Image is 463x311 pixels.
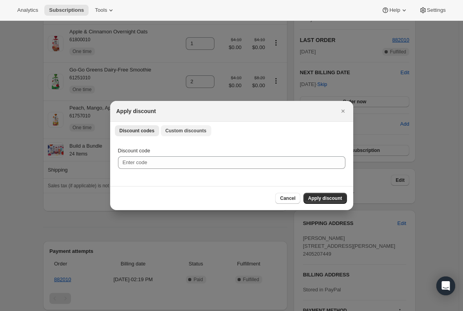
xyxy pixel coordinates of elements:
h2: Apply discount [116,107,156,115]
div: Discount codes [110,139,353,186]
button: Close [338,106,349,117]
button: Tools [90,5,120,16]
span: Subscriptions [49,7,84,13]
span: Cancel [280,195,295,201]
input: Enter code [118,156,345,169]
div: Open Intercom Messenger [436,276,455,295]
button: Apply discount [303,193,347,204]
span: Apply discount [308,195,342,201]
button: Subscriptions [44,5,89,16]
button: Discount codes [115,125,159,136]
span: Custom discounts [165,128,207,134]
span: Discount code [118,148,150,154]
span: Analytics [17,7,38,13]
button: Cancel [275,193,300,204]
button: Settings [414,5,450,16]
button: Help [377,5,412,16]
span: Settings [427,7,446,13]
button: Custom discounts [161,125,211,136]
span: Help [389,7,400,13]
span: Discount codes [120,128,154,134]
span: Tools [95,7,107,13]
button: Analytics [13,5,43,16]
